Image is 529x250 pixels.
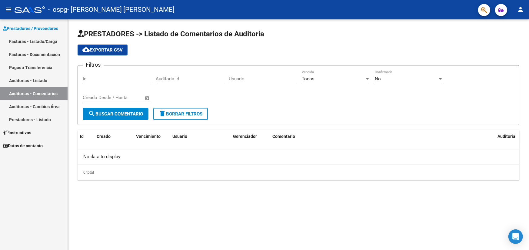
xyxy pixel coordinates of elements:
[83,95,102,100] input: Start date
[80,134,84,139] span: Id
[88,111,143,117] span: Buscar Comentario
[3,142,43,149] span: Datos de contacto
[3,25,58,32] span: Prestadores / Proveedores
[78,45,128,55] button: Exportar CSV
[272,134,295,139] span: Comentario
[83,108,148,120] button: Buscar Comentario
[495,130,519,143] datatable-header-cell: Auditoria
[153,108,208,120] button: Borrar Filtros
[508,229,523,244] div: Open Intercom Messenger
[517,6,524,13] mat-icon: person
[88,110,95,117] mat-icon: search
[159,111,202,117] span: Borrar Filtros
[5,6,12,13] mat-icon: menu
[136,134,161,139] span: Vencimiento
[82,46,90,53] mat-icon: cloud_download
[94,130,134,143] datatable-header-cell: Creado
[170,130,231,143] datatable-header-cell: Usuario
[233,134,257,139] span: Gerenciador
[82,47,123,53] span: Exportar CSV
[48,3,67,16] span: - ospg
[144,95,151,102] button: Open calendar
[108,95,137,100] input: End date
[3,129,31,136] span: Instructivos
[497,134,515,139] span: Auditoria
[172,134,187,139] span: Usuario
[270,130,495,143] datatable-header-cell: Comentario
[78,130,94,143] datatable-header-cell: Id
[78,30,264,38] span: PRESTADORES -> Listado de Comentarios de Auditoria
[78,165,519,180] div: 0 total
[134,130,170,143] datatable-header-cell: Vencimiento
[375,76,381,82] span: No
[67,3,175,16] span: - [PERSON_NAME] [PERSON_NAME]
[159,110,166,117] mat-icon: delete
[83,61,104,69] h3: Filtros
[302,76,314,82] span: Todos
[97,134,111,139] span: Creado
[78,149,519,165] div: No data to display
[231,130,270,143] datatable-header-cell: Gerenciador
